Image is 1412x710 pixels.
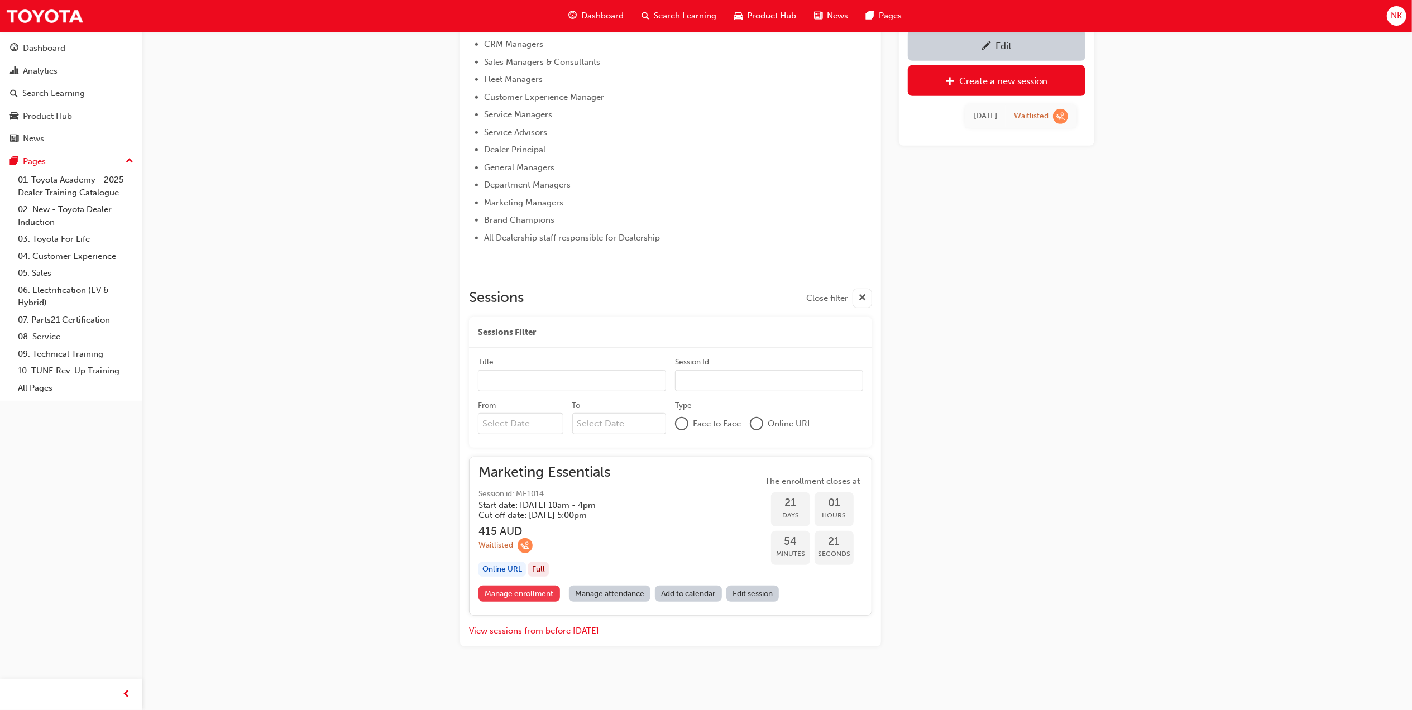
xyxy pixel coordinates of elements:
a: 01. Toyota Academy - 2025 Dealer Training Catalogue [13,171,138,201]
span: pages-icon [866,9,874,23]
div: Waitlisted [1014,111,1049,122]
div: To [572,400,581,411]
div: Search Learning [22,87,85,100]
span: Product Hub [747,9,796,22]
a: All Pages [13,380,138,397]
span: Close filter [806,292,848,305]
span: All Dealership staff responsible for Dealership [484,233,660,243]
span: Fleet Managers [484,74,543,84]
input: To [572,413,667,434]
span: 01 [815,497,854,510]
button: Pages [4,151,138,172]
span: Dealer Principal [484,145,545,155]
a: 07. Parts21 Certification [13,311,138,329]
span: plus-icon [946,76,955,88]
span: Customer Experience Manager [484,92,604,102]
span: Sessions Filter [478,326,536,339]
span: learningRecordVerb_WAITLIST-icon [1053,109,1068,124]
div: Type [675,400,692,411]
span: Marketing Essentials [478,466,614,479]
img: Trak [6,3,84,28]
a: guage-iconDashboard [559,4,633,27]
a: Analytics [4,61,138,81]
span: Session id: ME1014 [478,488,614,501]
span: The enrollment closes at [762,475,863,488]
span: pencil-icon [982,41,991,52]
span: 21 [815,535,854,548]
button: Marketing EssentialsSession id: ME1014Start date: [DATE] 10am - 4pm Cut off date: [DATE] 5:00pm 4... [478,466,863,606]
a: news-iconNews [805,4,857,27]
div: Product Hub [23,110,72,123]
span: General Managers [484,162,554,172]
a: 09. Technical Training [13,346,138,363]
a: 03. Toyota For Life [13,231,138,248]
a: News [4,128,138,149]
h5: Cut off date: [DATE] 5:00pm [478,510,596,520]
span: cross-icon [858,291,867,305]
span: guage-icon [568,9,577,23]
span: Minutes [771,548,810,560]
button: Close filter [806,289,872,308]
span: chart-icon [10,66,18,76]
span: news-icon [10,134,18,144]
span: search-icon [10,89,18,99]
span: Department Managers [484,180,571,190]
div: Analytics [23,65,58,78]
span: Sales Managers & Consultants [484,57,600,67]
button: NK [1387,6,1406,26]
span: search-icon [642,9,649,23]
div: Title [478,357,494,368]
span: Seconds [815,548,854,560]
input: Title [478,370,666,391]
a: pages-iconPages [857,4,911,27]
a: 08. Service [13,328,138,346]
span: prev-icon [123,688,131,702]
div: From [478,400,496,411]
span: Search Learning [654,9,716,22]
span: 21 [771,497,810,510]
div: Mon Aug 18 2025 15:05:28 GMT+1000 (Australian Eastern Standard Time) [974,110,997,123]
a: car-iconProduct Hub [725,4,805,27]
div: Session Id [675,357,709,368]
span: Days [771,509,810,522]
span: Online URL [768,418,812,430]
a: Product Hub [4,106,138,127]
a: 02. New - Toyota Dealer Induction [13,201,138,231]
div: Waitlisted [478,540,513,551]
a: 04. Customer Experience [13,248,138,265]
span: News [827,9,848,22]
button: DashboardAnalyticsSearch LearningProduct HubNews [4,36,138,151]
a: search-iconSearch Learning [633,4,725,27]
a: Dashboard [4,38,138,59]
span: Brand Champions [484,215,554,225]
div: Pages [23,155,46,168]
div: Full [528,562,549,577]
span: up-icon [126,154,133,169]
h2: Sessions [469,289,524,308]
h3: 415 AUD [478,525,614,538]
input: Session Id [675,370,863,391]
a: Search Learning [4,83,138,104]
span: Marketing Managers [484,198,563,208]
span: Service Managers [484,109,552,119]
div: Create a new session [960,75,1048,87]
span: Service Advisors [484,127,547,137]
span: news-icon [814,9,822,23]
a: Manage attendance [569,586,651,602]
a: Edit [908,30,1085,61]
a: Add to calendar [655,586,722,602]
div: Edit [995,40,1012,51]
span: Pages [879,9,902,22]
a: 10. TUNE Rev-Up Training [13,362,138,380]
div: Dashboard [23,42,65,55]
div: Online URL [478,562,526,577]
span: 54 [771,535,810,548]
div: News [23,132,44,145]
h5: Start date: [DATE] 10am - 4pm [478,500,596,510]
span: Dashboard [581,9,624,22]
span: pages-icon [10,157,18,167]
a: 05. Sales [13,265,138,282]
input: From [478,413,563,434]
